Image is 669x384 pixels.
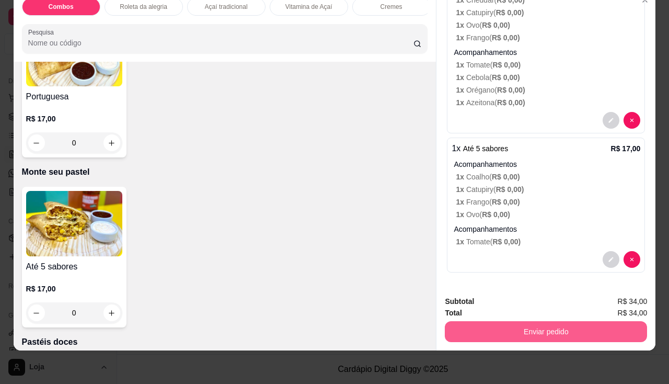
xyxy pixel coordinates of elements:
img: product-image [26,191,122,256]
button: decrease-product-quantity [624,251,640,268]
p: Tomate ( [456,60,640,70]
p: Catupiry ( [456,7,640,18]
p: Açaí tradicional [205,3,248,11]
button: decrease-product-quantity [603,251,619,268]
strong: Subtotal [445,297,474,306]
button: decrease-product-quantity [603,112,619,129]
span: 1 x [456,86,466,94]
span: 1 x [456,73,466,82]
p: R$ 17,00 [26,284,122,294]
p: Acompanhamentos [454,159,640,170]
p: Acompanhamentos [454,47,640,58]
span: R$ 34,00 [618,307,648,319]
span: R$ 0,00 ) [492,33,520,42]
p: Ovo ( [456,209,640,220]
span: R$ 0,00 ) [497,86,525,94]
span: 1 x [456,173,466,181]
p: Monte seu pastel [22,166,428,178]
h4: Portuguesa [26,91,122,103]
span: R$ 0,00 ) [496,185,524,194]
p: Catupiry ( [456,184,640,195]
span: R$ 0,00 ) [497,98,525,107]
p: Frango ( [456,32,640,43]
span: 1 x [456,185,466,194]
span: 1 x [456,238,466,246]
p: Frango ( [456,197,640,207]
p: Azeitona ( [456,97,640,108]
p: Cebola ( [456,72,640,83]
button: decrease-product-quantity [624,112,640,129]
span: R$ 0,00 ) [492,173,520,181]
h4: Até 5 sabores [26,261,122,273]
p: Acompanhamentos [454,224,640,234]
span: R$ 0,00 ) [482,210,510,219]
span: 1 x [456,98,466,107]
span: 1 x [456,33,466,42]
span: 1 x [456,21,466,29]
p: R$ 17,00 [26,114,122,124]
p: Pastéis doces [22,336,428,348]
input: Pesquisa [28,38,413,48]
span: R$ 0,00 ) [492,61,521,69]
p: 1 x [452,142,508,155]
strong: Total [445,309,462,317]
span: 1 x [456,8,466,17]
p: Cremes [380,3,402,11]
span: R$ 0,00 ) [496,8,524,17]
span: R$ 0,00 ) [492,198,520,206]
span: R$ 0,00 ) [492,73,520,82]
p: Orégano ( [456,85,640,95]
span: R$ 0,00 ) [482,21,510,29]
p: R$ 17,00 [611,143,641,154]
span: 1 x [456,61,466,69]
p: Vitamina de Açaí [285,3,332,11]
p: Roleta da alegria [120,3,167,11]
label: Pesquisa [28,28,57,37]
span: R$ 34,00 [618,296,648,307]
p: Tomate ( [456,236,640,247]
p: Ovo ( [456,20,640,30]
button: Enviar pedido [445,321,647,342]
p: Combos [49,3,74,11]
p: Coalho ( [456,172,640,182]
span: Até 5 sabores [463,144,508,153]
span: R$ 0,00 ) [492,238,521,246]
span: 1 x [456,198,466,206]
span: 1 x [456,210,466,219]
